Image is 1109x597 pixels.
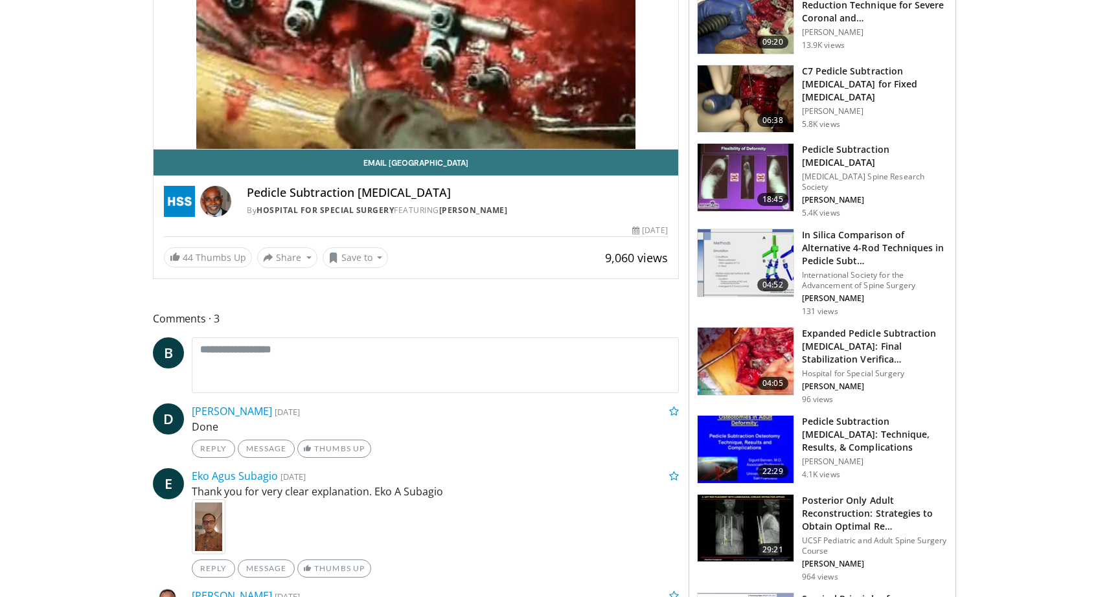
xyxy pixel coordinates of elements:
[200,186,231,217] img: Avatar
[192,469,278,483] a: Eko Agus Subagio
[802,27,948,38] p: [PERSON_NAME]
[757,278,788,291] span: 04:52
[802,306,838,317] p: 131 views
[192,419,679,434] p: Done
[802,208,840,218] p: 5.4K views
[698,65,794,133] img: Vx8lr-LI9TPdNKgn4xMDoxOjA4MTsiGN.150x105_q85_crop-smart_upscale.jpg
[802,293,948,304] p: [PERSON_NAME]
[439,205,508,216] a: [PERSON_NAME]
[757,465,788,478] span: 22:29
[238,559,295,578] a: Message
[802,456,948,467] p: [PERSON_NAME]
[605,250,668,265] span: 9,060 views
[280,471,306,482] small: [DATE]
[164,186,195,217] img: Hospital for Special Surgery
[802,270,948,291] p: International Society for the Advancement of Spine Surgery
[153,403,184,434] a: D
[697,143,948,218] a: 18:45 Pedicle Subtraction [MEDICAL_DATA] [MEDICAL_DATA] Spine Research Society [PERSON_NAME] 5.4K...
[323,247,389,268] button: Save to
[802,415,948,454] h3: Pedicle Subtraction [MEDICAL_DATA]: Technique, Results, & Complications
[275,406,300,418] small: [DATE]
[632,225,667,236] div: [DATE]
[802,535,948,556] p: UCSF Pediatric and Adult Spine Surgery Course
[192,440,235,458] a: Reply
[802,394,834,405] p: 96 views
[698,416,794,483] img: 134207_0000_1.png.150x105_q85_crop-smart_upscale.jpg
[802,229,948,267] h3: In Silica Comparison of Alternative 4-Rod Techniques in Pedicle Subt…
[238,440,295,458] a: Message
[802,327,948,366] h3: Expanded Pedicle Subtraction [MEDICAL_DATA]: Final Stabilization Verifica…
[757,193,788,206] span: 18:45
[757,114,788,127] span: 06:38
[802,368,948,379] p: Hospital for Special Surgery
[164,247,252,267] a: 44 Thumbs Up
[698,328,794,395] img: da61f5a2-1882-4b58-8f91-09fba8afe71c.150x105_q85_crop-smart_upscale.jpg
[802,559,948,569] p: [PERSON_NAME]
[802,572,838,582] p: 964 views
[697,415,948,484] a: 22:29 Pedicle Subtraction [MEDICAL_DATA]: Technique, Results, & Complications [PERSON_NAME] 4.1K ...
[802,381,948,392] p: [PERSON_NAME]
[183,251,193,264] span: 44
[697,229,948,317] a: 04:52 In Silica Comparison of Alternative 4-Rod Techniques in Pedicle Subt… International Society...
[802,143,948,169] h3: Pedicle Subtraction [MEDICAL_DATA]
[257,247,317,268] button: Share
[802,172,948,192] p: [MEDICAL_DATA] Spine Research Society
[698,495,794,562] img: 9a466e19-3dd5-454d-9f9f-4812f559f5ff.150x105_q85_crop-smart_upscale.jpg
[802,119,840,130] p: 5.8K views
[247,205,668,216] div: By FEATURING
[802,494,948,533] h3: Posterior Only Adult Reconstruction: Strategies to Obtain Optimal Re…
[697,327,948,405] a: 04:05 Expanded Pedicle Subtraction [MEDICAL_DATA]: Final Stabilization Verifica… Hospital for Spe...
[802,40,845,51] p: 13.9K views
[757,543,788,556] span: 29:21
[697,494,948,582] a: 29:21 Posterior Only Adult Reconstruction: Strategies to Obtain Optimal Re… UCSF Pediatric and Ad...
[192,559,235,578] a: Reply
[802,469,840,480] p: 4.1K views
[698,144,794,211] img: 919a3484-6b66-4a35-9c81-ecff77140047.150x105_q85_crop-smart_upscale.jpg
[192,404,272,418] a: [PERSON_NAME]
[153,310,679,327] span: Comments 3
[154,150,678,175] a: Email [GEOGRAPHIC_DATA]
[297,440,371,458] a: Thumbs Up
[247,186,668,200] h4: Pedicle Subtraction [MEDICAL_DATA]
[698,229,794,297] img: b444c7b1-7545-4353-93c1-27266601892a.150x105_q85_crop-smart_upscale.jpg
[153,468,184,499] a: E
[802,65,948,104] h3: C7 Pedicle Subtraction [MEDICAL_DATA] for Fixed [MEDICAL_DATA]
[802,106,948,117] p: [PERSON_NAME]
[802,195,948,205] p: [PERSON_NAME]
[153,337,184,368] a: B
[192,484,679,499] p: Thank you for very clear explanation. Eko A Subagio
[257,205,394,216] a: Hospital for Special Surgery
[297,559,371,578] a: Thumbs Up
[757,36,788,49] span: 09:20
[757,377,788,390] span: 04:05
[697,65,948,133] a: 06:38 C7 Pedicle Subtraction [MEDICAL_DATA] for Fixed [MEDICAL_DATA] [PERSON_NAME] 5.8K views
[192,499,225,554] img: 1433512141596-549425047.jpg.75x75_q85.jpg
